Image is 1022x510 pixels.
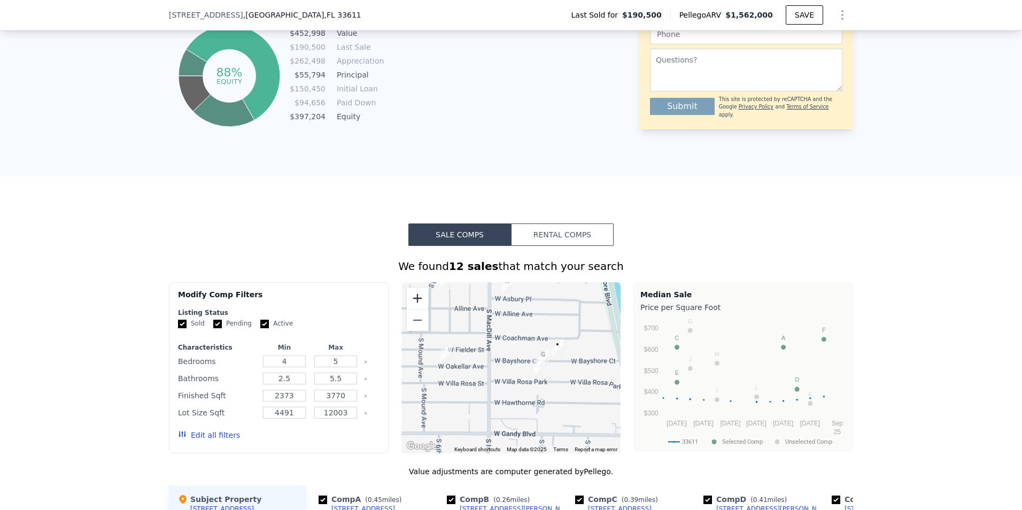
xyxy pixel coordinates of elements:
text: L [755,384,758,391]
div: Characteristics [178,343,257,352]
td: Paid Down [335,97,383,109]
span: , FL 33611 [324,11,361,19]
text: [DATE] [721,420,741,427]
span: 0.39 [624,496,638,504]
td: Equity [335,111,383,122]
div: Bedrooms [178,354,257,369]
text: [DATE] [746,420,766,427]
td: $94,656 [289,97,326,109]
label: Sold [178,319,205,328]
text: 25 [834,428,841,436]
div: Comp D [703,494,791,505]
text: G [688,318,693,324]
td: $397,204 [289,111,326,122]
text: $400 [644,388,659,396]
input: Active [260,320,269,328]
input: Pending [213,320,222,328]
text: Unselected Comp [785,438,832,445]
td: Principal [335,69,383,81]
div: Max [312,343,359,352]
div: 3212 W Villa Rosa St [391,371,402,389]
button: Zoom out [407,310,428,331]
div: Comp B [447,494,534,505]
div: Modify Comp Filters [178,289,380,308]
span: 0.26 [496,496,510,504]
text: [DATE] [693,420,714,427]
div: Comp A [319,494,406,505]
div: Finished Sqft [178,388,257,403]
label: Active [260,319,293,328]
button: Submit [650,98,715,115]
text: [DATE] [800,420,820,427]
text: Selected Comp [722,438,763,445]
button: SAVE [786,5,823,25]
span: $190,500 [622,10,662,20]
button: Show Options [832,4,853,26]
span: , [GEOGRAPHIC_DATA] [243,10,361,20]
text: [DATE] [667,420,687,427]
div: 2915 W Bayshore Ct [552,339,563,357]
div: 2922 W Bayshore Ct [537,349,549,367]
button: Zoom in [407,288,428,309]
td: $190,500 [289,41,326,53]
span: ( miles) [489,496,534,504]
a: Terms of Service [786,104,829,110]
span: ( miles) [361,496,406,504]
text: $700 [644,324,659,332]
span: Pellego ARV [679,10,726,20]
td: Last Sale [335,41,383,53]
strong: 12 sales [449,260,499,273]
span: [STREET_ADDRESS] [169,10,243,20]
div: Lot Size Sqft [178,405,257,420]
text: K [808,391,812,397]
tspan: equity [216,77,242,85]
td: $55,794 [289,69,326,81]
a: Terms (opens in new tab) [553,446,568,452]
text: [DATE] [773,420,793,427]
button: Keyboard shortcuts [454,446,500,453]
span: 0.45 [368,496,382,504]
div: 3003 W Villa Rosa Park [533,358,545,376]
text: $600 [644,346,659,353]
div: 3031 W Asbury Pl [501,276,513,294]
svg: A chart. [640,315,846,449]
div: Price per Square Foot [640,300,846,315]
div: Listing Status [178,308,380,317]
text: J [688,356,692,362]
a: Open this area in Google Maps (opens a new window) [404,439,439,453]
td: Initial Loan [335,83,383,95]
text: $500 [644,367,659,375]
div: Min [261,343,308,352]
div: Value adjustments are computer generated by Pellego . [169,466,853,477]
input: Sold [178,320,187,328]
div: This site is protected by reCAPTCHA and the Google and apply. [719,96,842,119]
text: D [795,376,799,383]
a: Privacy Policy [739,104,773,110]
td: Appreciation [335,55,383,67]
button: Clear [363,360,368,364]
div: Median Sale [640,289,846,300]
text: Sep [832,420,843,427]
button: Clear [363,394,368,398]
button: Edit all filters [178,430,240,441]
span: ( miles) [617,496,662,504]
div: Subject Property [177,494,261,505]
div: We found that match your search [169,259,853,274]
span: Last Sold for [571,10,623,20]
span: Map data ©2025 [507,446,547,452]
text: F [822,327,826,333]
text: H [715,351,719,357]
input: Phone [650,24,842,44]
text: $300 [644,409,659,417]
div: Comp E [832,494,918,505]
td: $262,498 [289,55,326,67]
span: $1,562,000 [725,11,773,19]
span: ( miles) [746,496,791,504]
text: C [675,335,679,341]
div: 3125 W Oakellar Ave [440,344,452,362]
text: A [781,335,786,341]
div: Bathrooms [178,371,257,386]
button: Rental Comps [511,223,614,246]
span: 0.41 [753,496,768,504]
